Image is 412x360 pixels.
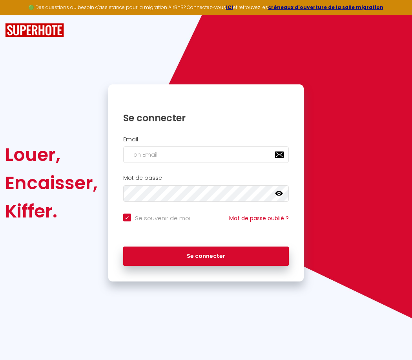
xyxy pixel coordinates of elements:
div: Kiffer. [5,197,98,225]
img: SuperHote logo [5,23,64,38]
a: créneaux d'ouverture de la salle migration [268,4,383,11]
button: Se connecter [123,247,289,266]
a: ICI [226,4,233,11]
h1: Se connecter [123,112,289,124]
a: Mot de passe oublié ? [229,214,289,222]
div: Louer, [5,141,98,169]
h2: Mot de passe [123,175,289,181]
div: Encaisser, [5,169,98,197]
input: Ton Email [123,146,289,163]
h2: Email [123,136,289,143]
